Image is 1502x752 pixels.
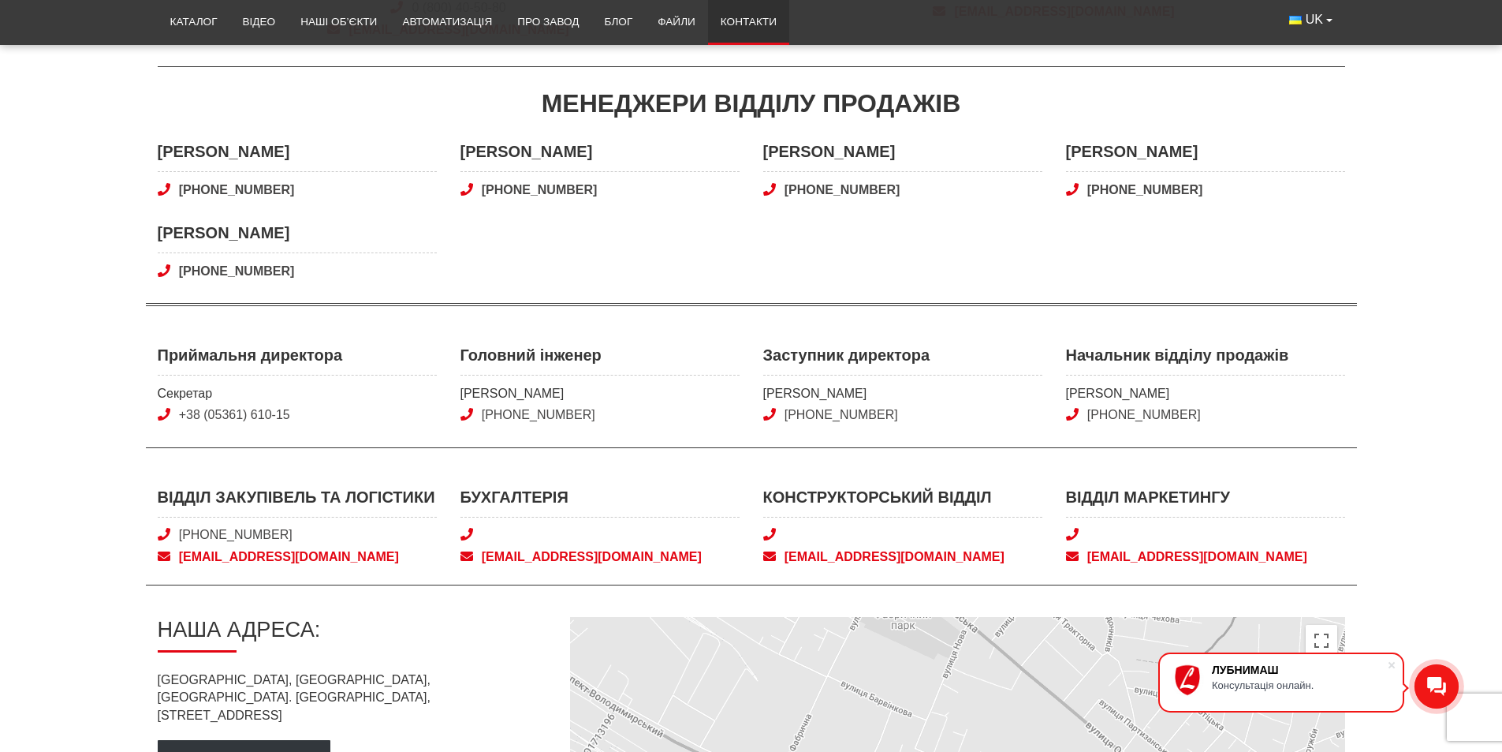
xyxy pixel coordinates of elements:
span: [PERSON_NAME] [1066,385,1345,402]
span: Відділ закупівель та логістики [158,486,437,518]
a: [PHONE_NUMBER] [482,408,595,421]
a: Блог [591,5,645,39]
p: [GEOGRAPHIC_DATA], [GEOGRAPHIC_DATA], [GEOGRAPHIC_DATA]. [GEOGRAPHIC_DATA], [STREET_ADDRESS] [158,672,545,724]
h2: Наша адреса: [158,617,545,653]
span: UK [1306,11,1323,28]
span: [PERSON_NAME] [763,385,1042,402]
img: Українська [1289,16,1302,24]
a: [EMAIL_ADDRESS][DOMAIN_NAME] [158,548,437,566]
a: Автоматизація [389,5,505,39]
a: Відео [230,5,289,39]
button: Перемкнути повноекранний режим [1306,625,1337,657]
button: UK [1277,5,1344,35]
a: [PHONE_NUMBER] [179,528,293,541]
a: [PHONE_NUMBER] [785,408,898,421]
a: Про завод [505,5,591,39]
div: Консультація онлайн. [1212,679,1387,691]
a: +38 (05361) 610-15 [179,408,290,421]
span: Приймальня директора [158,344,437,376]
a: [PHONE_NUMBER] [1066,181,1345,199]
span: Секретар [158,385,437,402]
a: [EMAIL_ADDRESS][DOMAIN_NAME] [763,548,1042,566]
span: Конструкторський відділ [763,486,1042,518]
a: [EMAIL_ADDRESS][DOMAIN_NAME] [460,548,740,566]
span: [PERSON_NAME] [763,140,1042,172]
span: [PERSON_NAME] [158,222,437,253]
a: [EMAIL_ADDRESS][DOMAIN_NAME] [1066,548,1345,566]
a: [PHONE_NUMBER] [1087,408,1201,421]
span: [PERSON_NAME] [460,140,740,172]
span: Начальник відділу продажів [1066,344,1345,376]
a: Наші об’єкти [288,5,389,39]
div: ЛУБНИМАШ [1212,664,1387,676]
a: [PHONE_NUMBER] [158,263,437,280]
a: Файли [645,5,708,39]
span: Відділ маркетингу [1066,486,1345,518]
a: [PHONE_NUMBER] [763,181,1042,199]
a: Контакти [708,5,789,39]
a: [PHONE_NUMBER] [460,181,740,199]
span: [PERSON_NAME] [158,140,437,172]
span: [PERSON_NAME] [1066,140,1345,172]
div: Менеджери відділу продажів [158,86,1345,122]
span: Головний інженер [460,344,740,376]
span: Бухгалтерія [460,486,740,518]
a: [PHONE_NUMBER] [158,181,437,199]
span: [PERSON_NAME] [460,385,740,402]
span: Заступник директора [763,344,1042,376]
a: Каталог [158,5,230,39]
